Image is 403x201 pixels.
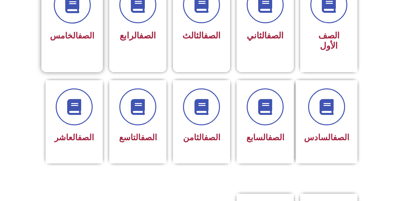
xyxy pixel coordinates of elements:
[182,31,221,41] span: الثالث
[120,31,156,41] span: الرابع
[78,133,94,142] a: الصف
[119,133,157,142] span: التاسع
[183,133,220,142] span: الثامن
[141,133,157,142] a: الصف
[54,133,94,142] span: العاشر
[247,31,284,41] span: الثاني
[268,133,284,142] a: الصف
[267,31,284,41] a: الصف
[204,133,220,142] a: الصف
[304,133,349,142] span: السادس
[50,31,94,40] span: الخامس
[246,133,284,142] span: السابع
[139,31,156,41] a: الصف
[333,133,349,142] a: الصف
[78,31,94,40] a: الصف
[318,31,340,51] span: الصف الأول
[204,31,221,41] a: الصف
